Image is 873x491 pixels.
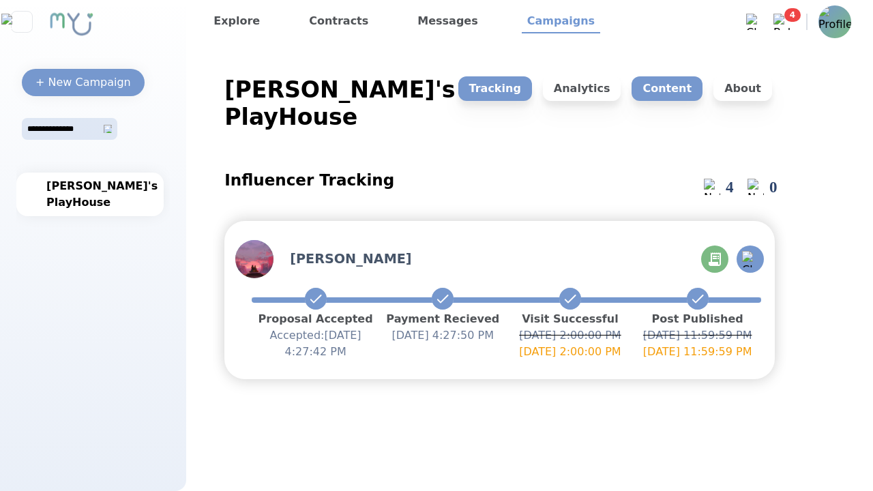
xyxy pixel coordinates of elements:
div: 4 [726,175,737,199]
p: [DATE] 2:00:00 PM [507,327,634,344]
p: Visit Successful [507,311,634,327]
img: Close sidebar [1,14,42,30]
img: Chat [742,251,758,267]
a: Campaigns [522,10,600,33]
div: [PERSON_NAME]'s PlayHouse [224,76,455,131]
p: Tracking [458,76,532,101]
a: Contracts [304,10,374,33]
p: Proposal Accepted [252,311,379,327]
a: Explore [208,10,265,33]
h3: [PERSON_NAME] [290,250,411,269]
h2: Influencer Tracking [224,169,394,191]
p: Post Published [634,311,761,327]
p: [DATE] 2:00:00 PM [507,344,634,360]
div: + New Campaign [35,74,131,91]
div: 0 [769,175,780,199]
p: Content [632,76,702,101]
p: [DATE] 11:59:59 PM [634,327,761,344]
img: Bell [773,14,790,30]
img: Profile [818,5,851,38]
p: Payment Recieved [379,311,507,327]
img: Profile [235,240,273,278]
button: + New Campaign [22,69,145,96]
a: Messages [412,10,483,33]
p: [DATE] 11:59:59 PM [634,344,761,360]
img: Notification [748,179,764,195]
img: Notification [704,179,720,195]
div: [PERSON_NAME]'s PlayHouse [46,178,134,211]
p: About [713,76,772,101]
img: Chat [746,14,763,30]
p: Accepted: [DATE] 4:27:42 PM [252,327,379,360]
p: Analytics [543,76,621,101]
span: 4 [784,8,801,22]
p: [DATE] 4:27:50 PM [379,327,507,344]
